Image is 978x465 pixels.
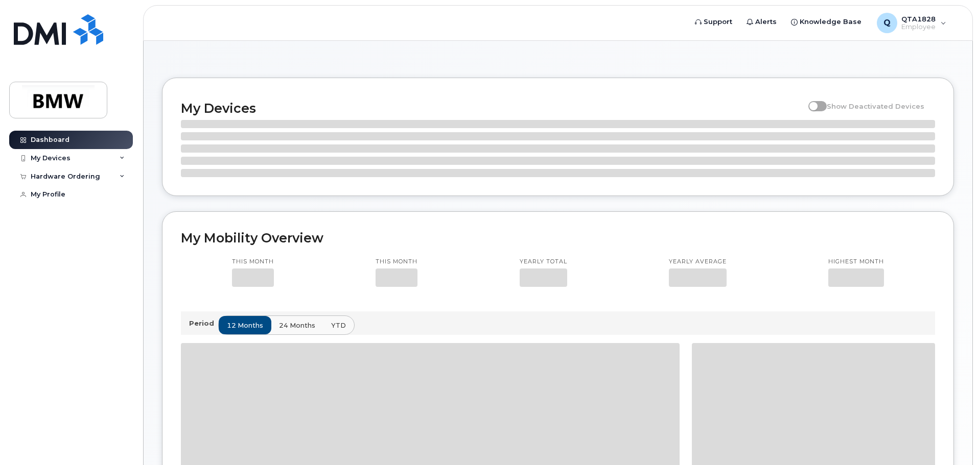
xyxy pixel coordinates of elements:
h2: My Devices [181,101,803,116]
h2: My Mobility Overview [181,230,935,246]
span: Show Deactivated Devices [827,102,924,110]
p: Highest month [828,258,884,266]
span: 24 months [279,321,315,330]
p: Yearly total [520,258,567,266]
p: This month [232,258,274,266]
span: YTD [331,321,346,330]
p: Yearly average [669,258,727,266]
p: This month [376,258,417,266]
input: Show Deactivated Devices [808,96,817,105]
p: Period [189,319,218,328]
